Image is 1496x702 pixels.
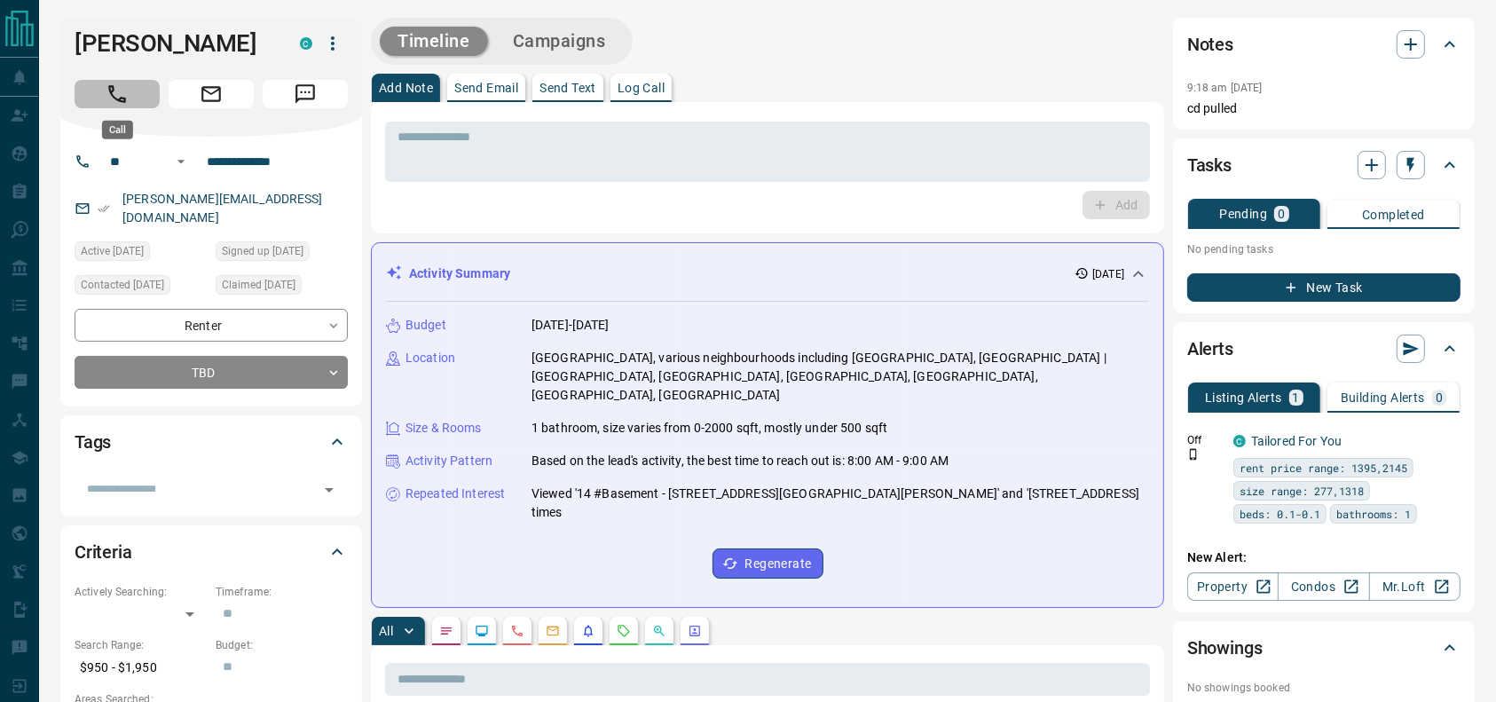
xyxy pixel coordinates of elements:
div: Sun Aug 10 2025 [75,275,207,300]
h2: Alerts [1187,335,1233,363]
p: Log Call [618,82,665,94]
h2: Criteria [75,538,132,566]
p: Send Text [539,82,596,94]
p: [DATE]-[DATE] [531,316,610,335]
a: Tailored For You [1251,434,1342,448]
button: Regenerate [713,548,823,579]
div: Activity Summary[DATE] [386,257,1149,290]
a: Condos [1278,572,1369,601]
svg: Requests [617,624,631,638]
div: Mon Jul 14 2025 [216,241,348,266]
div: Criteria [75,531,348,573]
div: Alerts [1187,327,1461,370]
p: No showings booked [1187,680,1461,696]
p: 0 [1436,391,1443,404]
div: Notes [1187,23,1461,66]
p: cd pulled [1187,99,1461,118]
div: Sun Aug 10 2025 [75,241,207,266]
p: Add Note [379,82,433,94]
div: Call [102,121,133,139]
p: Off [1187,432,1223,448]
button: Campaigns [495,27,624,56]
span: Contacted [DATE] [81,276,164,294]
p: Send Email [454,82,518,94]
p: All [379,625,393,637]
span: size range: 277,1318 [1240,482,1364,500]
a: [PERSON_NAME][EMAIL_ADDRESS][DOMAIN_NAME] [122,192,323,225]
p: New Alert: [1187,548,1461,567]
p: Activity Pattern [405,452,492,470]
div: Renter [75,309,348,342]
div: Tasks [1187,144,1461,186]
p: 9:18 am [DATE] [1187,82,1263,94]
span: bathrooms: 1 [1336,505,1411,523]
p: Actively Searching: [75,584,207,600]
svg: Notes [439,624,453,638]
p: Location [405,349,455,367]
span: Email [169,80,254,108]
h2: Showings [1187,634,1263,662]
div: Sun Aug 10 2025 [216,275,348,300]
svg: Calls [510,624,524,638]
svg: Push Notification Only [1187,448,1200,461]
span: Claimed [DATE] [222,276,295,294]
p: Timeframe: [216,584,348,600]
p: No pending tasks [1187,236,1461,263]
svg: Agent Actions [688,624,702,638]
span: rent price range: 1395,2145 [1240,459,1407,477]
p: Search Range: [75,637,207,653]
p: 0 [1278,208,1285,220]
svg: Emails [546,624,560,638]
p: [DATE] [1092,266,1124,282]
svg: Listing Alerts [581,624,595,638]
svg: Opportunities [652,624,666,638]
button: Open [170,151,192,172]
div: Showings [1187,627,1461,669]
button: New Task [1187,273,1461,302]
p: Viewed '14 #Basement - [STREET_ADDRESS][GEOGRAPHIC_DATA][PERSON_NAME]' and '[STREET_ADDRESS] times [531,485,1149,522]
p: [GEOGRAPHIC_DATA], various neighbourhoods including [GEOGRAPHIC_DATA], [GEOGRAPHIC_DATA] | [GEOGR... [531,349,1149,405]
h2: Tasks [1187,151,1232,179]
p: 1 bathroom, size varies from 0-2000 sqft, mostly under 500 sqft [531,419,887,438]
p: Based on the lead's activity, the best time to reach out is: 8:00 AM - 9:00 AM [531,452,949,470]
span: Active [DATE] [81,242,144,260]
p: Budget [405,316,446,335]
p: Activity Summary [409,264,510,283]
p: Completed [1362,209,1425,221]
span: Message [263,80,348,108]
h1: [PERSON_NAME] [75,29,273,58]
div: condos.ca [1233,435,1246,447]
button: Open [317,477,342,502]
button: Timeline [380,27,488,56]
p: Budget: [216,637,348,653]
svg: Lead Browsing Activity [475,624,489,638]
p: Pending [1219,208,1267,220]
p: $950 - $1,950 [75,653,207,682]
a: Mr.Loft [1369,572,1461,601]
div: TBD [75,356,348,389]
svg: Email Verified [98,202,110,215]
div: condos.ca [300,37,312,50]
span: Call [75,80,160,108]
div: Tags [75,421,348,463]
h2: Notes [1187,30,1233,59]
p: Building Alerts [1341,391,1425,404]
h2: Tags [75,428,111,456]
p: 1 [1293,391,1300,404]
a: Property [1187,572,1279,601]
span: Signed up [DATE] [222,242,303,260]
p: Repeated Interest [405,485,505,503]
span: beds: 0.1-0.1 [1240,505,1320,523]
p: Listing Alerts [1205,391,1282,404]
p: Size & Rooms [405,419,482,438]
